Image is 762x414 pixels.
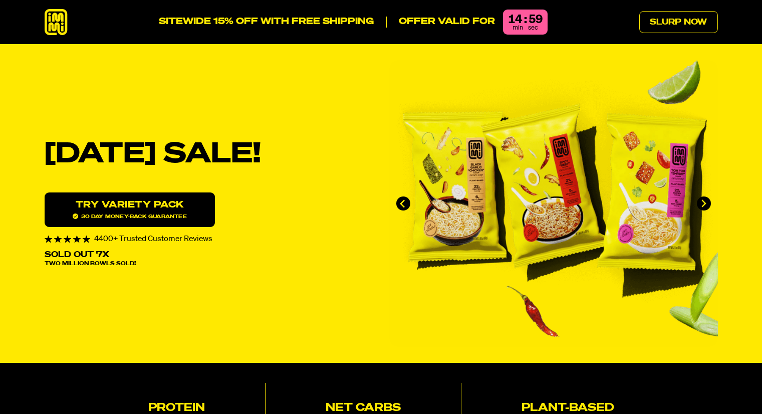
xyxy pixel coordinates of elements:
[528,25,538,31] span: sec
[148,403,205,414] h2: Protein
[396,196,410,211] button: Go to last slide
[386,17,495,28] p: Offer valid for
[45,235,373,243] div: 4400+ Trusted Customer Reviews
[522,403,614,414] h2: Plant-based
[389,60,718,347] li: 1 of 4
[524,14,527,26] div: :
[639,11,718,33] a: Slurp Now
[45,261,136,267] span: Two Million Bowls Sold!
[159,17,374,28] p: SITEWIDE 15% OFF WITH FREE SHIPPING
[45,192,215,227] a: Try variety Pack30 day money-back guarantee
[508,14,522,26] div: 14
[45,251,109,259] p: Sold Out 7X
[513,25,523,31] span: min
[529,14,543,26] div: 59
[326,403,401,414] h2: Net Carbs
[45,140,373,168] h1: [DATE] SALE!
[697,196,711,211] button: Next slide
[389,60,718,347] div: immi slideshow
[73,214,187,219] span: 30 day money-back guarantee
